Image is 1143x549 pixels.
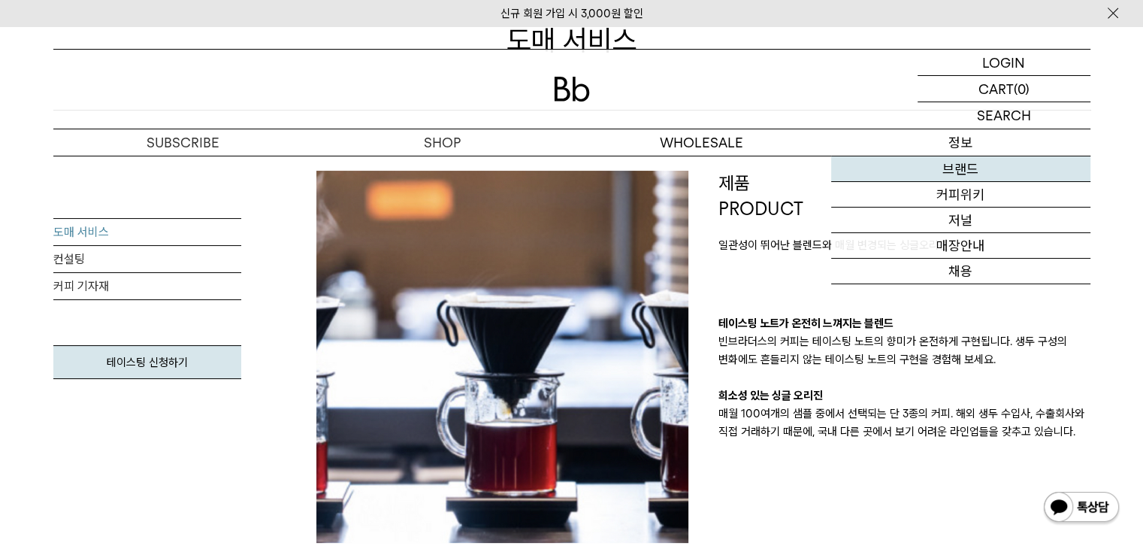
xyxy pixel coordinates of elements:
[554,77,590,102] img: 로고
[313,129,572,156] a: SHOP
[53,345,241,379] a: 테이스팅 신청하기
[831,259,1090,284] a: 채용
[982,50,1025,75] p: LOGIN
[1042,490,1120,526] img: 카카오톡 채널 1:1 채팅 버튼
[831,182,1090,208] a: 커피위키
[831,156,1090,182] a: 브랜드
[1014,76,1030,102] p: (0)
[918,50,1090,76] a: LOGIN
[500,7,643,20] a: 신규 회원 가입 시 3,000원 할인
[718,314,1090,332] p: 테이스팅 노트가 온전히 느껴지는 블렌드
[718,405,1090,441] p: 매월 100여개의 샘플 중에서 선택되는 단 3종의 커피. 해외 생두 수입사, 수출회사와 직접 거래하기 때문에, 국내 다른 곳에서 보기 어려운 라인업들을 갖추고 있습니다.
[718,332,1090,369] p: 빈브라더스의 커피는 테이스팅 노트의 향미가 온전하게 구현됩니다. 생두 구성의 변화에도 흔들리지 않는 테이스팅 노트의 구현을 경험해 보세요.
[831,129,1090,156] p: 정보
[718,236,1090,254] p: 일관성이 뛰어난 블렌드와 매월 변경되는 싱글오리진
[572,129,831,156] p: WHOLESALE
[977,102,1031,129] p: SEARCH
[53,246,241,273] a: 컨설팅
[53,273,241,300] a: 커피 기자재
[978,76,1014,102] p: CART
[53,129,313,156] a: SUBSCRIBE
[831,208,1090,233] a: 저널
[831,233,1090,259] a: 매장안내
[918,76,1090,102] a: CART (0)
[53,219,241,246] a: 도매 서비스
[718,387,1090,405] p: 희소성 있는 싱글 오리진
[718,171,1090,221] p: 제품 PRODUCT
